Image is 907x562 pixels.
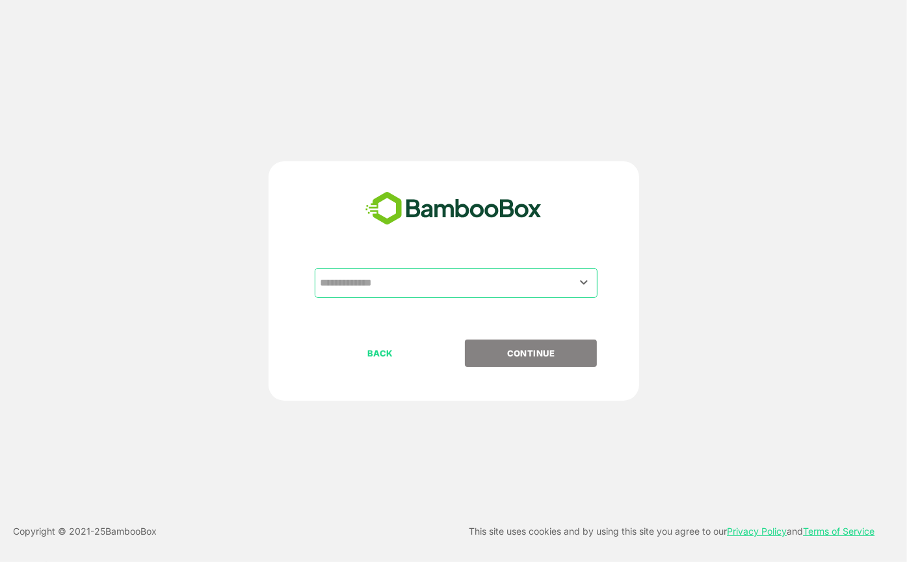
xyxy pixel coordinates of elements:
p: This site uses cookies and by using this site you agree to our and [469,524,874,539]
button: Open [575,274,592,291]
button: CONTINUE [465,340,597,367]
p: BACK [315,346,445,360]
a: Terms of Service [803,526,874,537]
img: bamboobox [358,187,549,230]
p: Copyright © 2021- 25 BambooBox [13,524,157,539]
a: Privacy Policy [727,526,787,537]
button: BACK [315,340,447,367]
p: CONTINUE [466,346,596,360]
